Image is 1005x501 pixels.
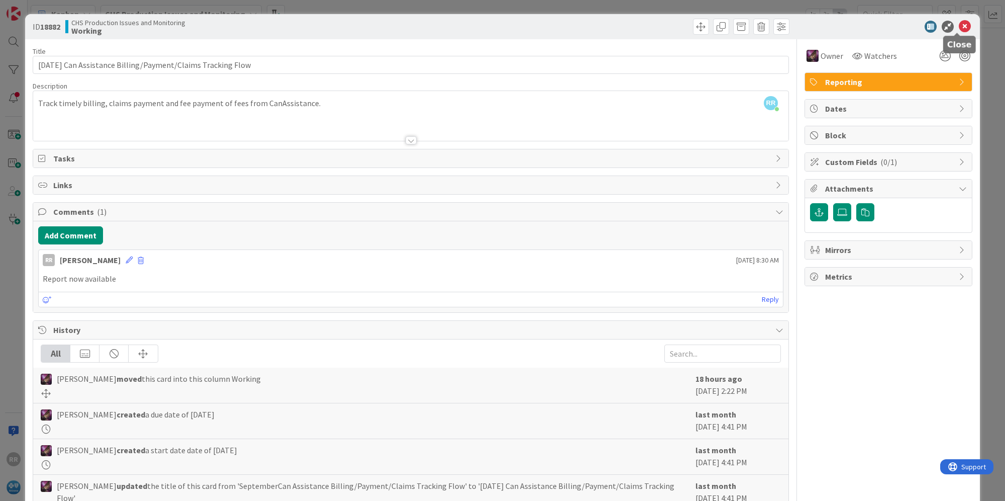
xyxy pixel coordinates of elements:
span: ( 1 ) [97,207,107,217]
b: last month [695,409,736,420]
div: [DATE] 4:41 PM [695,408,781,434]
img: ML [41,409,52,421]
span: Reporting [825,76,954,88]
div: All [41,345,70,362]
b: 18882 [40,22,60,32]
img: ML [807,50,819,62]
b: last month [695,445,736,455]
p: Track timely billing, claims payment and fee payment of fees from CanAssistance. [38,98,783,109]
span: Tasks [53,152,770,164]
span: Comments [53,206,770,218]
div: [DATE] 2:22 PM [695,373,781,398]
b: Working [71,27,185,35]
h5: Close [947,40,972,49]
span: Mirrors [825,244,954,256]
span: CHS Production Issues and Monitoring [71,19,185,27]
span: RR [764,96,778,110]
b: last month [695,481,736,491]
span: Watchers [864,50,897,62]
span: History [53,324,770,336]
span: Dates [825,103,954,115]
img: ML [41,445,52,456]
input: type card name here... [33,56,789,74]
span: Description [33,81,67,91]
span: [PERSON_NAME] a due date of [DATE] [57,408,215,421]
label: Title [33,47,46,56]
b: 18 hours ago [695,374,742,384]
span: ID [33,21,60,33]
span: Custom Fields [825,156,954,168]
p: Report now available [43,273,779,285]
span: [PERSON_NAME] this card into this column Working [57,373,261,385]
div: [PERSON_NAME] [60,254,121,266]
b: updated [117,481,147,491]
span: Attachments [825,183,954,195]
span: Owner [821,50,843,62]
b: created [117,409,145,420]
span: Block [825,129,954,141]
span: [PERSON_NAME] a start date date of [DATE] [57,444,237,456]
input: Search... [664,345,781,363]
img: ML [41,481,52,492]
img: ML [41,374,52,385]
b: moved [117,374,142,384]
a: Reply [762,293,779,306]
span: Metrics [825,271,954,283]
span: [DATE] 8:30 AM [736,255,779,266]
span: ( 0/1 ) [880,157,897,167]
span: Support [21,2,46,14]
div: RR [43,254,55,266]
b: created [117,445,145,455]
div: [DATE] 4:41 PM [695,444,781,469]
span: Links [53,179,770,191]
button: Add Comment [38,226,103,244]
